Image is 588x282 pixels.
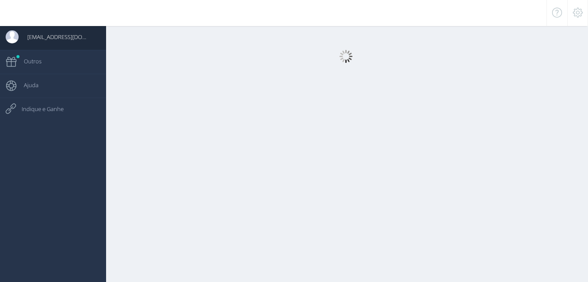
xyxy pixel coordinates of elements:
[13,98,64,120] span: Indique e Ganhe
[15,50,42,72] span: Outros
[6,30,19,43] img: User Image
[15,74,39,96] span: Ajuda
[339,50,352,63] img: loader.gif
[19,26,90,48] span: [EMAIL_ADDRESS][DOMAIN_NAME]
